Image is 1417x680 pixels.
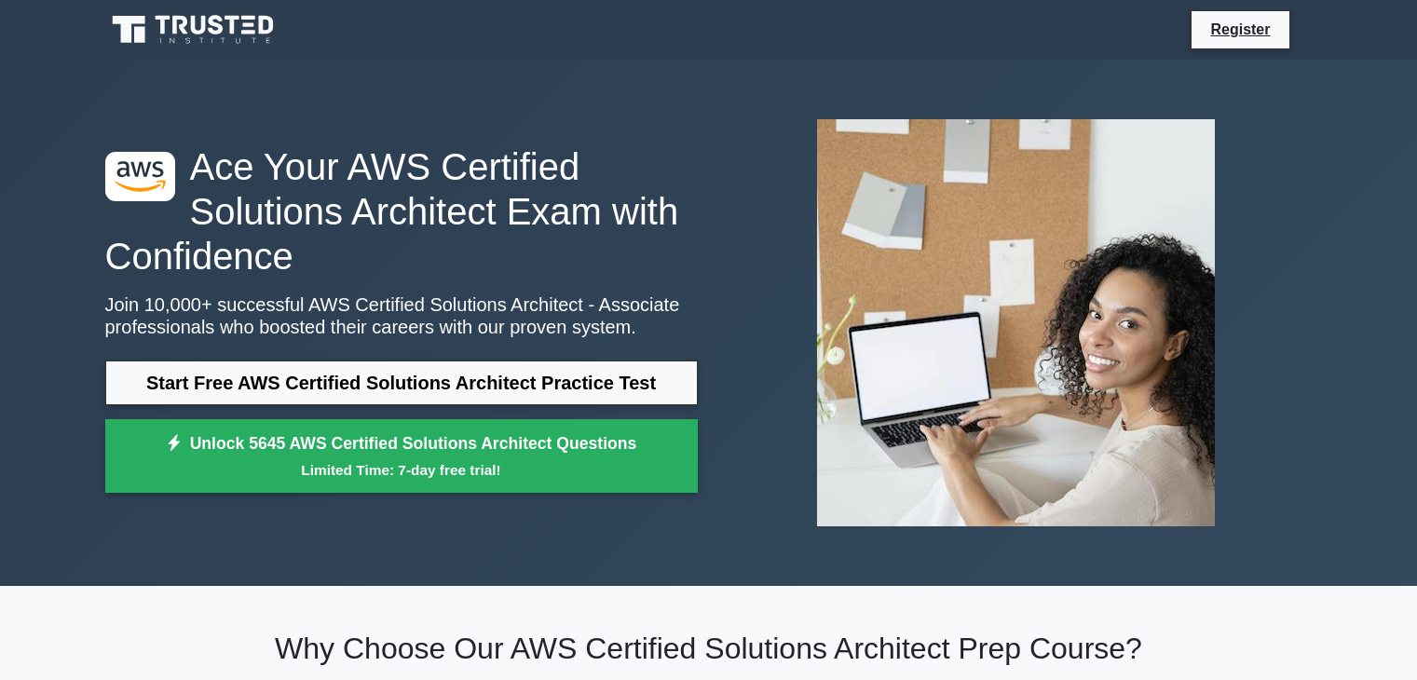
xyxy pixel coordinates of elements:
p: Join 10,000+ successful AWS Certified Solutions Architect - Associate professionals who boosted t... [105,293,698,338]
small: Limited Time: 7-day free trial! [129,459,674,481]
h2: Why Choose Our AWS Certified Solutions Architect Prep Course? [105,631,1313,666]
a: Start Free AWS Certified Solutions Architect Practice Test [105,360,698,405]
a: Register [1199,18,1281,41]
a: Unlock 5645 AWS Certified Solutions Architect QuestionsLimited Time: 7-day free trial! [105,419,698,494]
h1: Ace Your AWS Certified Solutions Architect Exam with Confidence [105,144,698,279]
